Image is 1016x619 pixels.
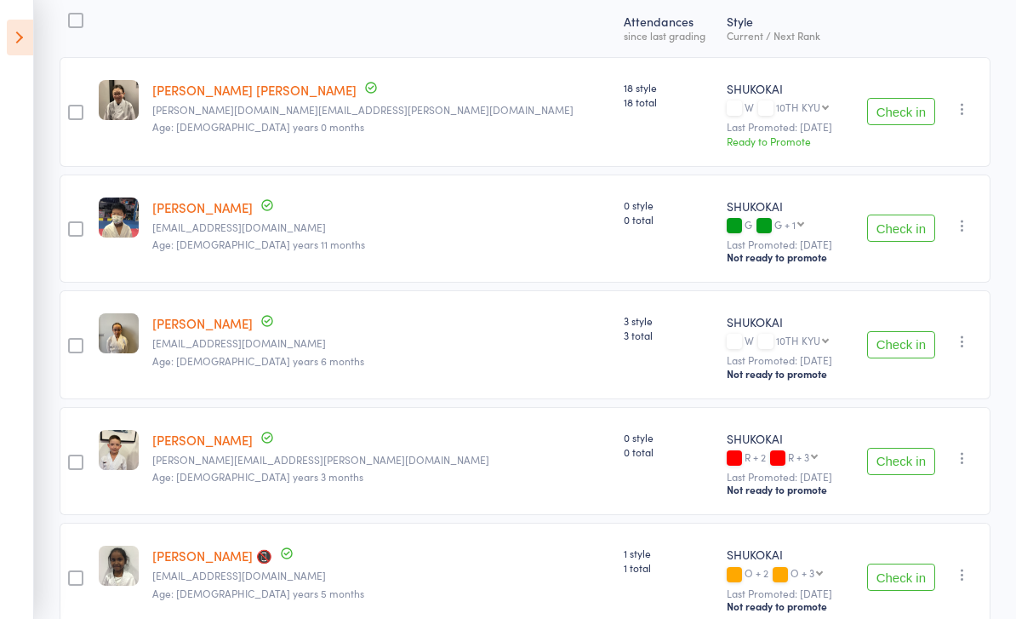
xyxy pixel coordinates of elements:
[152,570,610,582] small: karthikthatikonda@gmail.com
[867,331,935,358] button: Check in
[152,337,610,349] small: martinlivori1956@outlook.com
[617,4,720,49] div: Atten­dances
[727,546,842,563] div: SHUKOKAI
[727,101,842,116] div: W
[152,431,253,449] a: [PERSON_NAME]
[624,328,713,342] span: 3 total
[867,98,935,125] button: Check in
[624,80,713,95] span: 18 style
[727,367,842,381] div: Not ready to promote
[727,471,842,483] small: Last Promoted: [DATE]
[727,567,842,582] div: O + 2
[776,101,820,112] div: 10TH KYU
[727,219,842,233] div: G
[152,454,610,466] small: andrew.j.sinclair@bigpond.com
[727,198,842,215] div: SHUKOKAI
[99,430,139,470] img: image1733467225.png
[727,121,842,133] small: Last Promoted: [DATE]
[727,238,842,250] small: Last Promoted: [DATE]
[727,430,842,447] div: SHUKOKAI
[624,95,713,109] span: 18 total
[727,587,842,599] small: Last Promoted: [DATE]
[867,215,935,242] button: Check in
[99,546,139,586] img: image1660723602.png
[727,250,842,264] div: Not ready to promote
[152,314,253,332] a: [PERSON_NAME]
[727,483,842,496] div: Not ready to promote
[727,599,842,613] div: Not ready to promote
[624,313,713,328] span: 3 style
[791,567,814,578] div: O + 3
[152,198,253,216] a: [PERSON_NAME]
[774,219,796,230] div: G + 1
[867,448,935,475] button: Check in
[624,212,713,226] span: 0 total
[867,564,935,591] button: Check in
[727,335,842,349] div: W
[152,353,364,368] span: Age: [DEMOGRAPHIC_DATA] years 6 months
[152,81,357,99] a: [PERSON_NAME] [PERSON_NAME]
[727,354,842,366] small: Last Promoted: [DATE]
[624,444,713,459] span: 0 total
[727,313,842,330] div: SHUKOKAI
[152,119,364,134] span: Age: [DEMOGRAPHIC_DATA] years 0 months
[720,4,849,49] div: Style
[624,30,713,41] div: since last grading
[152,221,610,233] small: Adrianmak320@gmail.com
[624,560,713,575] span: 1 total
[152,586,364,600] span: Age: [DEMOGRAPHIC_DATA] years 5 months
[624,198,713,212] span: 0 style
[152,469,363,484] span: Age: [DEMOGRAPHIC_DATA] years 3 months
[99,313,139,353] img: image1757315363.png
[152,547,272,565] a: [PERSON_NAME] 📵
[727,451,842,466] div: R + 2
[624,430,713,444] span: 0 style
[776,335,820,346] div: 10TH KYU
[727,80,842,97] div: SHUKOKAI
[624,546,713,560] span: 1 style
[99,198,139,238] img: image1673851818.png
[99,80,139,120] img: image1752050053.png
[788,451,809,462] div: R + 3
[152,104,610,116] small: Fernanda.kim@icloud.com
[152,237,365,251] span: Age: [DEMOGRAPHIC_DATA] years 11 months
[727,30,842,41] div: Current / Next Rank
[727,134,842,148] div: Ready to Promote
